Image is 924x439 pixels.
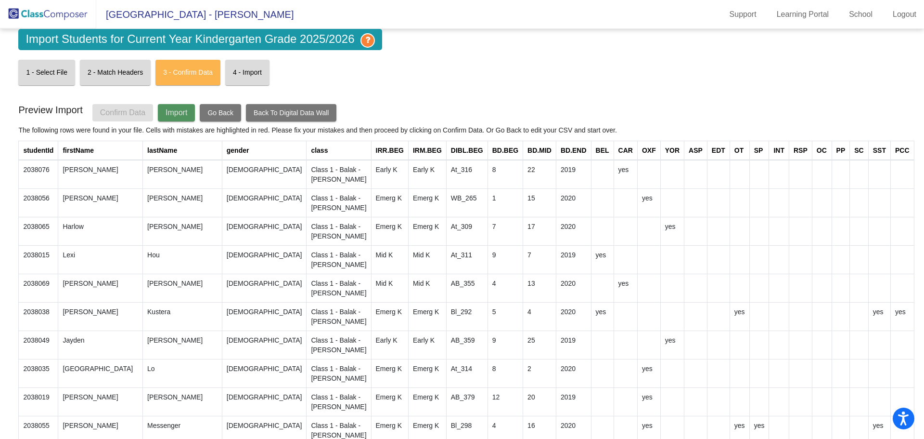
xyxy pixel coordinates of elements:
[749,141,769,160] th: SP
[642,193,656,203] p: yes
[492,279,518,288] p: 4
[527,364,552,373] p: 2
[225,60,269,85] mat-card: 4 - Import
[890,141,914,160] th: PCC
[561,307,587,317] p: 2020
[451,335,483,345] p: AB_359
[488,141,523,160] th: BD.BEG
[227,165,302,174] p: [DEMOGRAPHIC_DATA]
[92,104,153,121] button: Confirm Data
[561,250,587,260] p: 2019
[100,108,145,117] span: Confirm Data
[642,392,656,402] p: yes
[63,392,138,402] p: [PERSON_NAME]
[561,279,587,288] p: 2020
[868,141,890,160] th: SST
[451,165,483,174] p: At_316
[311,364,366,383] p: Class 1 - Balak - [PERSON_NAME]
[734,421,745,430] p: yes
[254,109,329,117] span: Back To Digital Data Wall
[63,279,138,288] p: [PERSON_NAME]
[23,307,53,317] p: 2038038
[642,364,656,373] p: yes
[311,193,366,213] p: Class 1 - Balak - [PERSON_NAME]
[812,141,832,160] th: OC
[492,165,518,174] p: 8
[376,193,404,203] p: Emerg K
[227,222,302,231] p: [DEMOGRAPHIC_DATA]
[147,421,218,430] p: Messenger
[63,364,138,373] p: [GEOGRAPHIC_DATA]
[446,141,488,160] th: DIBL.BEG
[789,141,812,160] th: RSP
[63,421,138,430] p: [PERSON_NAME]
[527,421,552,430] p: 16
[637,141,660,160] th: OXF
[492,307,518,317] p: 5
[376,307,404,317] p: Emerg K
[227,193,302,203] p: [DEMOGRAPHIC_DATA]
[227,279,302,288] p: [DEMOGRAPHIC_DATA]
[527,222,552,231] p: 17
[18,60,75,85] mat-card: 1 - Select File
[707,141,730,160] th: EDT
[200,104,241,121] button: Go Back
[207,109,233,117] span: Go Back
[618,165,633,174] p: yes
[665,335,680,345] p: yes
[311,222,366,241] p: Class 1 - Balak - [PERSON_NAME]
[23,421,53,430] p: 2038055
[23,335,53,345] p: 2038049
[413,279,442,288] p: Mid K
[147,307,218,317] p: Kustera
[660,141,684,160] th: YOR
[561,193,587,203] p: 2020
[155,60,220,85] mat-card: 3 - Confirm Data
[730,141,749,160] th: OT
[63,222,138,231] p: Harlow
[895,307,910,317] p: yes
[556,141,591,160] th: BD.END
[451,307,483,317] p: Bl_292
[307,141,371,160] th: class
[769,141,789,160] th: INT
[451,364,483,373] p: At_314
[850,141,868,160] th: SC
[492,250,518,260] p: 9
[413,250,442,260] p: Mid K
[23,165,53,174] p: 2038076
[246,104,336,121] button: Back To Digital Data Wall
[451,222,483,231] p: At_309
[63,250,138,260] p: Lexi
[561,222,587,231] p: 2020
[754,421,765,430] p: yes
[147,193,218,203] p: [PERSON_NAME]
[769,7,837,22] a: Learning Portal
[451,392,483,402] p: AB_379
[413,421,442,430] p: Emerg K
[596,307,609,317] p: yes
[591,141,614,160] th: BEL
[227,250,302,260] p: [DEMOGRAPHIC_DATA]
[873,421,886,430] p: yes
[614,141,637,160] th: CAR
[376,279,404,288] p: Mid K
[527,279,552,288] p: 13
[413,392,442,402] p: Emerg K
[143,141,222,160] th: lastName
[734,307,745,317] p: yes
[23,250,53,260] p: 2038015
[527,392,552,402] p: 20
[311,307,366,326] p: Class 1 - Balak - [PERSON_NAME]
[561,335,587,345] p: 2019
[23,279,53,288] p: 2038069
[408,141,446,160] th: IRM.BEG
[19,141,58,160] th: studentId
[492,421,518,430] p: 4
[311,392,366,412] p: Class 1 - Balak - [PERSON_NAME]
[63,335,138,345] p: Jayden
[18,125,905,135] p: The following rows were found in your file. Cells with mistakes are highlighted in red. Please fi...
[561,165,587,174] p: 2019
[618,279,633,288] p: yes
[527,307,552,317] p: 4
